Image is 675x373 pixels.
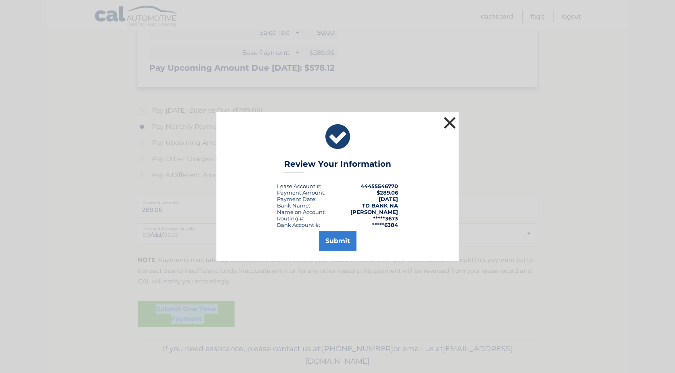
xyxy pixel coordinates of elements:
strong: 44455546770 [361,183,398,189]
span: [DATE] [379,196,398,202]
span: $289.06 [377,189,398,196]
strong: TD BANK NA [362,202,398,209]
strong: [PERSON_NAME] [350,209,398,215]
div: Routing #: [277,215,304,222]
button: × [442,115,458,131]
h3: Review Your Information [284,159,391,173]
div: Bank Name: [277,202,310,209]
div: : [277,196,317,202]
span: Payment Date [277,196,315,202]
div: Payment Amount: [277,189,325,196]
div: Lease Account #: [277,183,321,189]
div: Bank Account #: [277,222,320,228]
div: Name on Account: [277,209,326,215]
button: Submit [319,231,356,251]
